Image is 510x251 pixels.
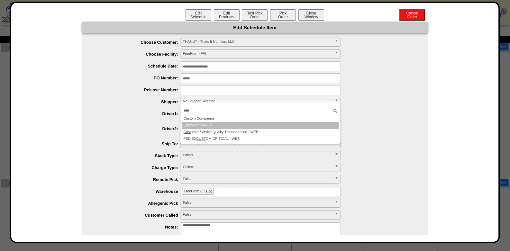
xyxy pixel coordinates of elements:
[95,87,180,92] label: Release Number:
[95,201,180,206] label: Allergenic Pick
[183,175,332,183] span: False
[214,9,240,21] button: EditProducts
[95,213,180,218] label: Customer Called
[95,177,180,182] label: Remote Pick
[95,189,180,194] label: Warehouse
[242,9,268,21] button: Test PickOrder
[182,136,339,142] li: FED EX OM CRITICAL - WEB
[82,22,428,33] div: Edit Schedule Item
[95,126,180,131] label: Driver2:
[183,97,332,105] span: No Shipper Selected
[175,118,428,122] div: * Driver 1: Shipment Load Picker OR Receiving Truck Unloader
[183,163,332,171] span: Collect
[95,40,180,45] label: Choose Customer:
[183,38,332,46] span: THANUT - Thats It Nutrition, LLC
[196,137,206,141] em: CUST
[184,123,191,127] em: Cust
[270,9,296,21] button: PickOrder
[183,211,332,219] span: False
[95,111,180,116] label: Driver1:
[95,153,180,158] label: Stack Type:
[95,76,180,80] label: PO Number:
[184,130,191,134] em: Cust
[183,151,332,159] span: Pallets
[95,141,180,146] label: Ship To:
[175,133,428,137] div: * Driver 2: Shipment Truck Loader OR Receiving Load Putaway Driver
[182,122,339,129] li: omer Pick-up
[183,50,332,58] span: FreeFrom (FF)
[186,9,211,21] button: EditSchedule
[399,9,425,21] button: CancelOrder
[95,99,180,104] label: Shipper:
[182,115,339,122] li: om Companies
[184,189,207,193] span: FreeFrom (FF)
[95,225,180,229] label: Notes:
[183,199,332,207] span: False
[298,9,324,21] button: CloseWindow
[182,129,339,136] li: omer Service Quality Transportation - WEB
[95,165,180,170] label: Charge Type:
[298,14,325,19] a: CloseWindow
[95,64,180,68] label: Schedule Date:
[184,117,191,121] em: Cust
[95,52,180,57] label: Choose Facility:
